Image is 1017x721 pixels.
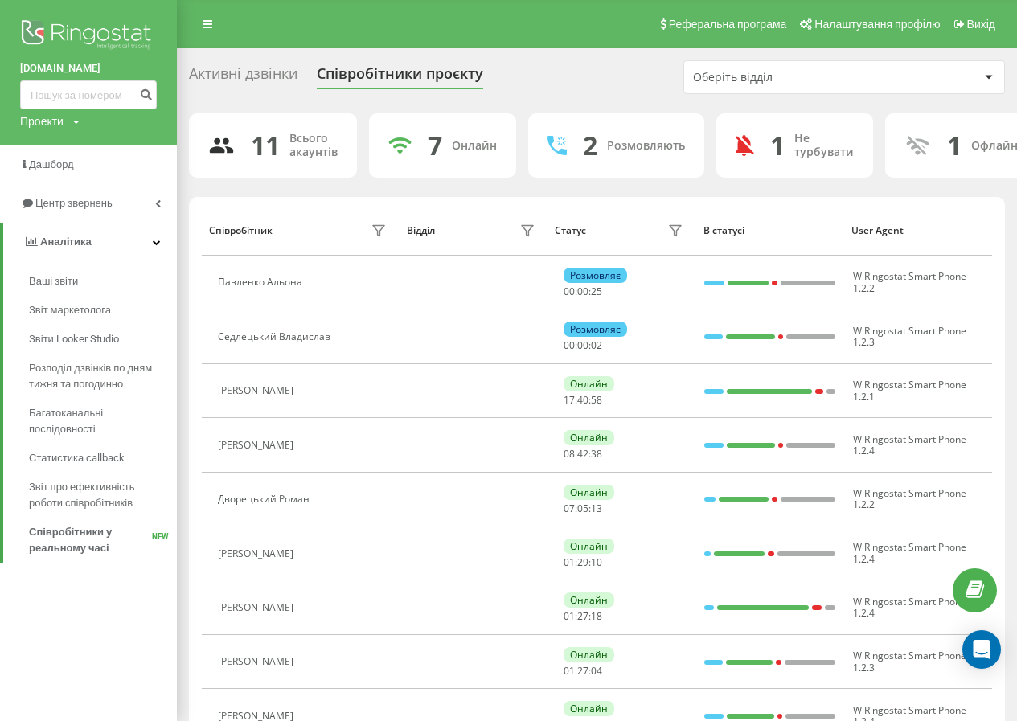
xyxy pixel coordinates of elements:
[853,649,966,674] span: W Ringostat Smart Phone 1.2.3
[853,378,966,403] span: W Ringostat Smart Phone 1.2.1
[814,18,940,31] span: Налаштування профілю
[555,225,586,236] div: Статус
[218,440,297,451] div: [PERSON_NAME]
[564,502,575,515] span: 07
[29,479,169,511] span: Звіт про ефективність роботи співробітників
[564,503,602,514] div: : :
[564,268,627,283] div: Розмовляє
[564,539,614,554] div: Онлайн
[452,139,497,153] div: Онлайн
[967,18,995,31] span: Вихід
[794,132,854,159] div: Не турбувати
[218,602,297,613] div: [PERSON_NAME]
[29,331,119,347] span: Звіти Looker Studio
[607,139,685,153] div: Розмовляють
[209,225,273,236] div: Співробітник
[669,18,787,31] span: Реферальна програма
[591,609,602,623] span: 18
[853,486,966,511] span: W Ringostat Smart Phone 1.2.2
[853,269,966,294] span: W Ringostat Smart Phone 1.2.2
[564,376,614,391] div: Онлайн
[29,399,177,444] a: Багатоканальні послідовності
[591,555,602,569] span: 10
[251,130,280,161] div: 11
[564,393,575,407] span: 17
[189,65,297,90] div: Активні дзвінки
[218,277,306,288] div: Павленко Альона
[29,302,111,318] span: Звіт маркетолога
[591,502,602,515] span: 13
[564,611,602,622] div: : :
[35,197,113,209] span: Центр звернень
[591,447,602,461] span: 38
[577,502,588,515] span: 05
[20,80,157,109] input: Пошук за номером
[577,338,588,352] span: 00
[851,225,984,236] div: User Agent
[218,385,297,396] div: [PERSON_NAME]
[577,393,588,407] span: 40
[693,71,885,84] div: Оберіть відділ
[564,609,575,623] span: 01
[29,444,177,473] a: Статистика callback
[20,60,157,76] a: [DOMAIN_NAME]
[564,286,602,297] div: : :
[218,548,297,559] div: [PERSON_NAME]
[577,555,588,569] span: 29
[577,447,588,461] span: 42
[703,225,836,236] div: В статусі
[218,331,334,342] div: Седлецький Владислав
[564,701,614,716] div: Онлайн
[564,555,575,569] span: 01
[577,664,588,678] span: 27
[564,322,627,337] div: Розмовляє
[591,338,602,352] span: 02
[853,432,966,457] span: W Ringostat Smart Phone 1.2.4
[564,666,602,677] div: : :
[29,296,177,325] a: Звіт маркетолога
[29,450,125,466] span: Статистика callback
[577,609,588,623] span: 27
[289,132,338,159] div: Всього акаунтів
[428,130,442,161] div: 7
[564,285,575,298] span: 00
[29,325,177,354] a: Звіти Looker Studio
[853,540,966,565] span: W Ringostat Smart Phone 1.2.4
[564,430,614,445] div: Онлайн
[564,449,602,460] div: : :
[29,273,78,289] span: Ваші звіти
[770,130,785,161] div: 1
[407,225,435,236] div: Відділ
[591,664,602,678] span: 04
[564,395,602,406] div: : :
[564,447,575,461] span: 08
[564,557,602,568] div: : :
[29,354,177,399] a: Розподіл дзвінків по дням тижня та погодинно
[29,158,74,170] span: Дашборд
[591,285,602,298] span: 25
[853,595,966,620] span: W Ringostat Smart Phone 1.2.4
[3,223,177,261] a: Аналiтика
[20,113,64,129] div: Проекти
[29,473,177,518] a: Звіт про ефективність роботи співробітників
[564,338,575,352] span: 00
[962,630,1001,669] div: Open Intercom Messenger
[564,647,614,662] div: Онлайн
[564,485,614,500] div: Онлайн
[29,524,152,556] span: Співробітники у реальному часі
[853,324,966,349] span: W Ringostat Smart Phone 1.2.3
[583,130,597,161] div: 2
[29,267,177,296] a: Ваші звіти
[29,405,169,437] span: Багатоканальні послідовності
[29,360,169,392] span: Розподіл дзвінків по дням тижня та погодинно
[218,656,297,667] div: [PERSON_NAME]
[20,16,157,56] img: Ringostat logo
[564,592,614,608] div: Онлайн
[40,236,92,248] span: Аналiтика
[218,494,314,505] div: Дворецький Роман
[591,393,602,407] span: 58
[317,65,483,90] div: Співробітники проєкту
[564,340,602,351] div: : :
[564,664,575,678] span: 01
[577,285,588,298] span: 00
